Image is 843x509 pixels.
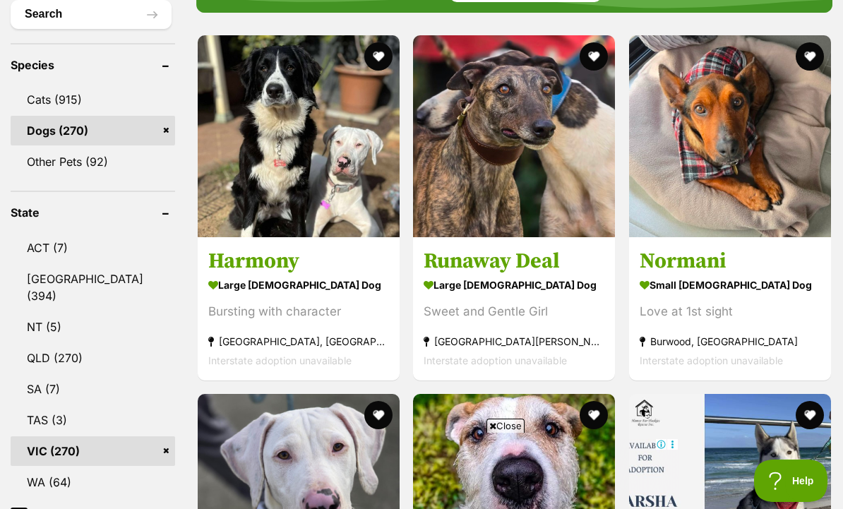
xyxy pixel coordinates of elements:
[11,233,175,263] a: ACT (7)
[208,275,389,295] strong: large [DEMOGRAPHIC_DATA] Dog
[11,264,175,311] a: [GEOGRAPHIC_DATA] (394)
[640,248,820,275] h3: Normani
[640,302,820,321] div: Love at 1st sight
[198,35,400,237] img: Harmony - Bernese Mountain Dog x Poodle (Standard) Dog
[640,275,820,295] strong: small [DEMOGRAPHIC_DATA] Dog
[165,438,678,502] iframe: Advertisement
[424,332,604,351] strong: [GEOGRAPHIC_DATA][PERSON_NAME][GEOGRAPHIC_DATA]
[208,248,389,275] h3: Harmony
[754,460,829,502] iframe: Help Scout Beacon - Open
[424,248,604,275] h3: Runaway Deal
[11,436,175,466] a: VIC (270)
[11,467,175,497] a: WA (64)
[413,35,615,237] img: Runaway Deal - Greyhound Dog
[208,354,352,366] span: Interstate adoption unavailable
[198,237,400,381] a: Harmony large [DEMOGRAPHIC_DATA] Dog Bursting with character [GEOGRAPHIC_DATA], [GEOGRAPHIC_DATA]...
[208,302,389,321] div: Bursting with character
[424,275,604,295] strong: large [DEMOGRAPHIC_DATA] Dog
[413,237,615,381] a: Runaway Deal large [DEMOGRAPHIC_DATA] Dog Sweet and Gentle Girl [GEOGRAPHIC_DATA][PERSON_NAME][GE...
[364,42,393,71] button: favourite
[11,147,175,176] a: Other Pets (92)
[629,237,831,381] a: Normani small [DEMOGRAPHIC_DATA] Dog Love at 1st sight Burwood, [GEOGRAPHIC_DATA] Interstate adop...
[11,374,175,404] a: SA (7)
[11,405,175,435] a: TAS (3)
[796,42,824,71] button: favourite
[486,419,525,433] span: Close
[796,401,824,429] button: favourite
[424,302,604,321] div: Sweet and Gentle Girl
[580,42,609,71] button: favourite
[580,401,609,429] button: favourite
[11,116,175,145] a: Dogs (270)
[640,354,783,366] span: Interstate adoption unavailable
[424,354,567,366] span: Interstate adoption unavailable
[11,312,175,342] a: NT (5)
[11,206,175,219] header: State
[1,1,13,13] img: consumer-privacy-logo.png
[364,401,393,429] button: favourite
[629,35,831,237] img: Normani - Dachshund Dog
[208,332,389,351] strong: [GEOGRAPHIC_DATA], [GEOGRAPHIC_DATA]
[640,332,820,351] strong: Burwood, [GEOGRAPHIC_DATA]
[11,59,175,71] header: Species
[11,343,175,373] a: QLD (270)
[11,85,175,114] a: Cats (915)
